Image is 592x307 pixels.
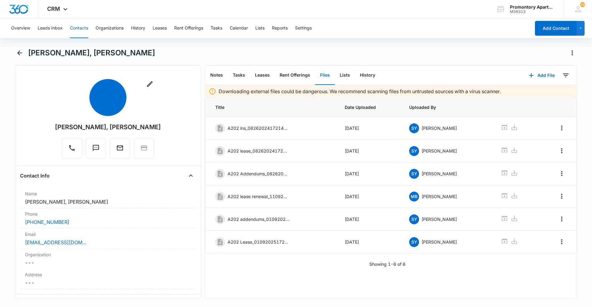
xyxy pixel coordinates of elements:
[255,18,265,38] button: Lists
[557,237,567,247] button: Overflow Menu
[409,214,419,224] span: SY
[557,146,567,156] button: Overflow Menu
[369,261,405,267] p: Showing 1-6 of 6
[228,170,289,177] p: A202 Addendums_08262024172207.pdf
[15,48,24,58] button: Back
[96,18,124,38] button: Organizations
[70,18,88,38] button: Contacts
[25,231,191,237] label: Email
[409,237,419,247] span: SY
[20,229,196,249] div: Email[EMAIL_ADDRESS][DOMAIN_NAME]
[557,123,567,133] button: Overflow Menu
[409,104,486,110] span: Uploaded By
[215,104,330,110] span: Title
[421,239,457,245] p: [PERSON_NAME]
[523,68,561,83] button: Add File
[409,169,419,179] span: SY
[337,185,402,208] td: [DATE]
[421,216,457,222] p: [PERSON_NAME]
[275,66,315,85] button: Rent Offerings
[86,138,106,158] button: Text
[62,138,82,158] button: Call
[272,18,288,38] button: Reports
[25,218,69,226] a: [PHONE_NUMBER]
[205,66,228,85] button: Notes
[38,18,63,38] button: Leads Inbox
[421,170,457,177] p: [PERSON_NAME]
[580,2,585,7] span: 29
[174,18,203,38] button: Rent Offerings
[337,117,402,140] td: [DATE]
[20,269,196,289] div: Address---
[295,18,312,38] button: Settings
[567,48,577,58] button: Actions
[557,169,567,178] button: Overflow Menu
[25,239,87,246] a: [EMAIL_ADDRESS][DOMAIN_NAME]
[228,216,289,222] p: A202 addendums_01092025172939.pdf
[421,193,457,200] p: [PERSON_NAME]
[153,18,167,38] button: Leases
[557,191,567,201] button: Overflow Menu
[315,66,335,85] button: Files
[250,66,275,85] button: Leases
[25,198,191,205] dd: [PERSON_NAME], [PERSON_NAME]
[228,125,289,131] p: A202 ins_08262024172147.pdf
[186,171,196,181] button: Close
[25,271,191,278] label: Address
[25,279,191,286] dd: ---
[535,21,577,36] button: Add Contact
[409,146,419,156] span: SY
[230,18,248,38] button: Calendar
[345,104,395,110] span: Date Uploaded
[557,214,567,224] button: Overflow Menu
[25,211,191,217] label: Phone
[20,249,196,269] div: Organization---
[409,192,419,201] span: MB
[337,162,402,185] td: [DATE]
[580,2,585,7] div: notifications count
[510,10,555,14] div: account id
[421,148,457,154] p: [PERSON_NAME]
[20,188,196,208] div: Name[PERSON_NAME], [PERSON_NAME]
[335,66,355,85] button: Lists
[20,172,50,179] h4: Contact Info
[337,231,402,253] td: [DATE]
[409,123,419,133] span: SY
[337,208,402,231] td: [DATE]
[337,140,402,162] td: [DATE]
[421,125,457,131] p: [PERSON_NAME]
[228,193,289,200] p: A202 lease renewal_11092024123235.pdf
[25,259,191,266] dd: ---
[25,190,191,197] label: Name
[228,148,289,154] p: A202 lease_08262024172112.pdf
[20,208,196,229] div: Phone[PHONE_NUMBER]
[211,18,222,38] button: Tasks
[25,251,191,258] label: Organization
[561,70,571,80] button: Filters
[28,48,155,58] h1: [PERSON_NAME], [PERSON_NAME]
[510,5,555,10] div: account name
[219,88,501,95] p: Downloading external files could be dangerous. We recommend scanning files from untrusted sources...
[110,138,130,158] button: Email
[86,147,106,153] a: Text
[131,18,145,38] button: History
[228,239,289,245] p: A202 Lease_01092025172515.pdf
[355,66,380,85] button: History
[11,18,30,38] button: Overview
[55,122,161,132] div: [PERSON_NAME], [PERSON_NAME]
[47,6,60,12] span: CRM
[228,66,250,85] button: Tasks
[110,147,130,153] a: Email
[62,147,82,153] a: Call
